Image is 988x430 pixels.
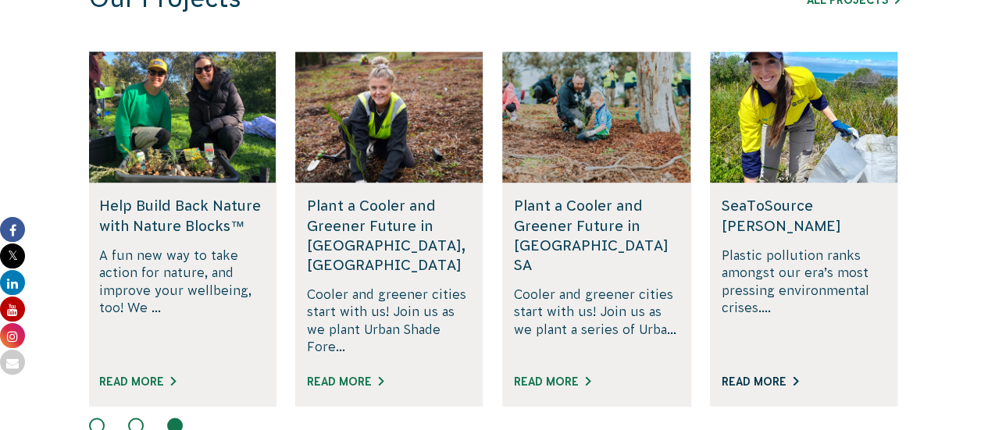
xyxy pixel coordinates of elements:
a: Read More [722,375,798,388]
p: Plastic pollution ranks amongst our era’s most pressing environmental crises.... [722,247,886,356]
h5: Plant a Cooler and Greener Future in [GEOGRAPHIC_DATA] SA [514,196,679,275]
a: Read More [514,375,590,388]
p: Cooler and greener cities start with us! Join us as we plant Urban Shade Fore... [307,286,472,356]
a: Read More [99,375,176,388]
p: A fun new way to take action for nature, and improve your wellbeing, too! We ... [99,247,264,356]
a: Read More [307,375,383,388]
h5: Plant a Cooler and Greener Future in [GEOGRAPHIC_DATA], [GEOGRAPHIC_DATA] [307,196,472,275]
p: Cooler and greener cities start with us! Join us as we plant a series of Urba... [514,286,679,356]
h5: SeaToSource [PERSON_NAME] [722,196,886,235]
h5: Help Build Back Nature with Nature Blocks™ [99,196,264,235]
